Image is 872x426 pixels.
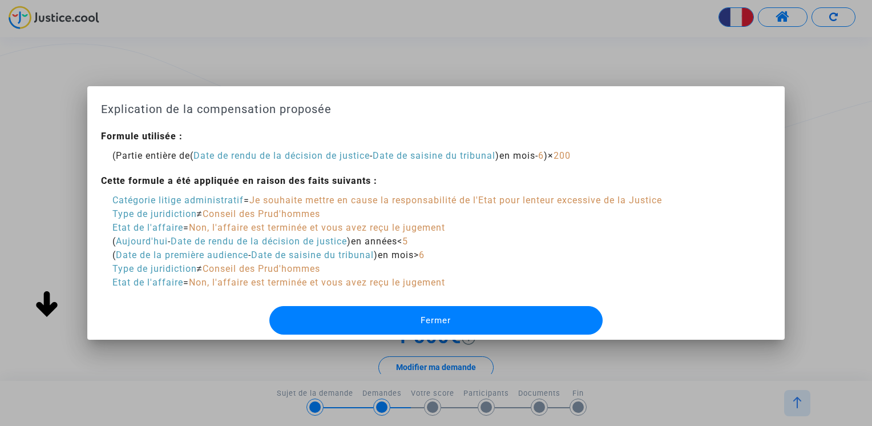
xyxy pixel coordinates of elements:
span: Date de saisine du tribunal [251,250,374,260]
span: Type de juridiction [112,263,197,274]
span: ) [347,236,351,247]
span: Catégorie litige administratif [112,195,244,206]
span: ) [374,250,378,260]
span: = [244,195,249,206]
span: Non, l'affaire est terminée et vous avez reçu le jugement [189,277,445,288]
h1: Explication de la compensation proposée [101,100,771,118]
span: - [168,236,171,247]
span: Date de rendu de la décision de justice [171,236,347,247]
div: Formule utilisée : [101,130,662,143]
span: - [370,150,373,161]
span: = [183,222,189,233]
span: Etat de l'affaire [112,277,183,288]
span: Partie entière de [116,150,190,161]
span: 200 [554,150,571,161]
span: 6 [538,150,544,161]
span: Conseil des Prud'hommes [203,208,320,219]
span: Etat de l'affaire [112,222,183,233]
span: en années [351,236,397,247]
span: ( [190,150,193,161]
span: = [183,277,189,288]
span: Non, l'affaire est terminée et vous avez reçu le jugement [189,222,445,233]
span: 6 [419,250,425,260]
span: ) [495,150,499,161]
span: 5 [402,236,408,247]
span: ( [112,150,116,161]
span: Conseil des Prud'hommes [203,263,320,274]
span: ≠ [197,263,203,274]
span: Date de rendu de la décision de justice [193,150,370,161]
button: Fermer [269,306,602,335]
span: Je souhaite mettre en cause la responsabilité de l'Etat pour lenteur excessive de la Justice [249,195,662,206]
span: Date de saisine du tribunal [373,150,495,161]
div: Cette formule a été appliquée en raison des faits suivants : [101,174,662,188]
span: - [248,250,251,260]
span: Fermer [421,315,451,325]
span: - [535,150,538,161]
span: ≠ [197,208,203,219]
span: × [548,150,554,161]
span: ) [544,150,548,161]
span: en mois [499,150,535,161]
span: ( [112,250,116,260]
span: < [397,236,402,247]
span: Aujourd'hui [116,236,168,247]
span: ( [112,236,116,247]
span: Type de juridiction [112,208,197,219]
span: > [414,250,419,260]
span: Date de la première audience [116,250,248,260]
span: en mois [378,250,414,260]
